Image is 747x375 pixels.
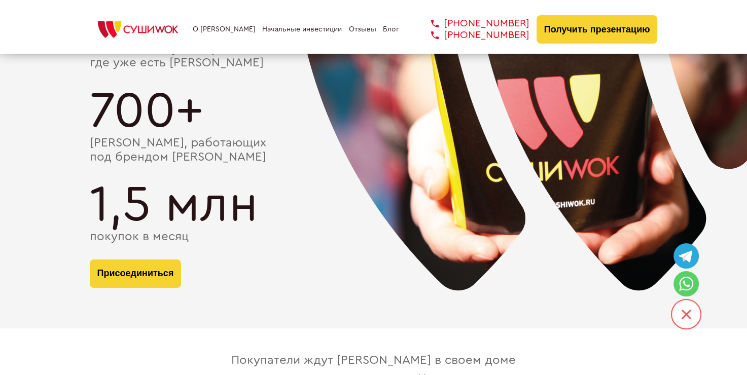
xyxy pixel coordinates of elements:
div: населенных пунктов, где уже есть [PERSON_NAME] [90,43,658,70]
img: СУШИWOK [90,18,186,41]
div: [PERSON_NAME], работающих под брендом [PERSON_NAME] [90,136,658,164]
a: О [PERSON_NAME] [193,25,256,33]
a: [PHONE_NUMBER] [416,29,529,41]
div: Покупатели ждут [PERSON_NAME] в своем доме [231,354,516,368]
button: Получить презентацию [537,15,658,44]
svg: /svg> [682,310,691,319]
button: Присоединиться [90,259,182,288]
a: [PHONE_NUMBER] [416,18,529,29]
a: Начальные инвестиции [262,25,342,33]
div: покупок в месяц [90,230,658,244]
a: Отзывы [349,25,376,33]
div: 1,5 млн [90,179,658,230]
div: 700+ [90,86,658,136]
a: Блог [383,25,399,33]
